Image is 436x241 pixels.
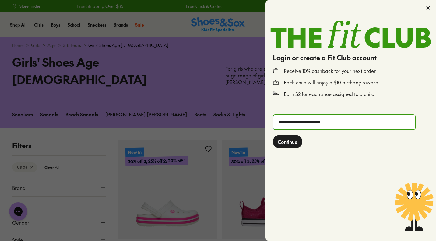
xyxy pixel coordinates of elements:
[273,53,429,63] h4: Login or create a Fit Club account
[273,135,302,148] button: Continue
[270,21,431,48] img: TheFitClub_Landscape_2a1d24fe-98f1-4588-97ac-f3657bedce49.svg
[278,138,297,145] span: Continue
[284,79,378,86] p: Each child will enjoy a $10 birthday reward
[284,91,374,97] p: Earn $2 for each shoe assigned to a child
[284,68,376,74] p: Receive 10% cashback for your next order
[3,2,21,20] button: Gorgias live chat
